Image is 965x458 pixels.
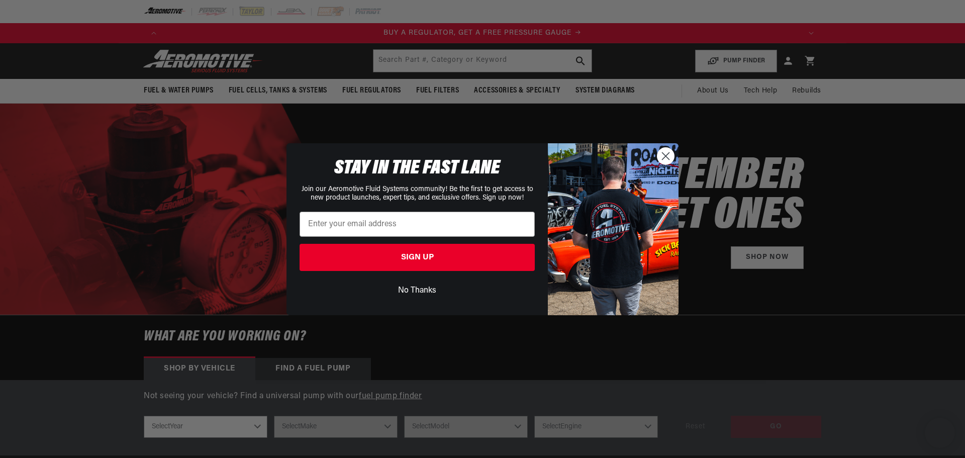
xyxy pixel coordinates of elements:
button: SIGN UP [300,244,535,271]
button: No Thanks [300,281,535,300]
input: Enter your email address [300,212,535,237]
img: 9278e0a8-2f18-4465-98b4-5c473baabe7a.jpeg [548,143,679,315]
span: Join our Aeromotive Fluid Systems community! Be the first to get access to new product launches, ... [302,186,533,202]
span: STAY IN THE FAST LANE [334,158,500,178]
button: Close dialog [657,147,674,165]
